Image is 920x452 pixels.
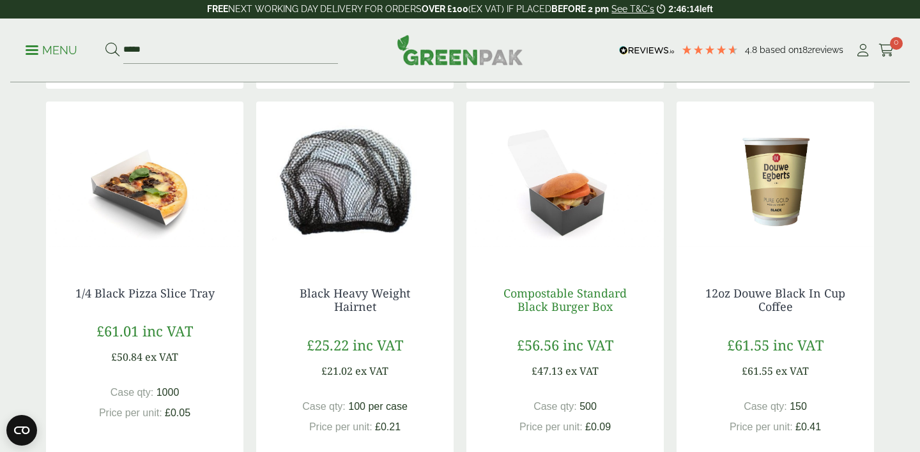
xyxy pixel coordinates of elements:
span: £0.09 [585,421,611,432]
span: £0.41 [795,421,821,432]
span: ex VAT [776,364,809,378]
span: £50.84 [111,350,142,364]
span: inc VAT [773,335,824,354]
div: 4.79 Stars [681,44,739,56]
span: ex VAT [565,364,599,378]
a: Black Heavy Weight Hairnet [300,285,410,315]
strong: FREE [207,4,228,14]
span: 150 [790,401,807,412]
span: Price per unit: [99,407,162,418]
img: Quarter Black Pizza Slice tray - food side (Large)[12078] [46,102,243,261]
span: 2:46:14 [668,4,699,14]
a: See T&C's [611,4,654,14]
a: Menu [26,43,77,56]
img: Burger Box Black (Large) [466,102,664,261]
span: £61.55 [742,364,773,378]
span: £56.56 [517,335,559,354]
span: inc VAT [142,321,193,340]
i: My Account [855,44,871,57]
span: £0.05 [165,407,190,418]
span: Case qty: [533,401,577,412]
strong: BEFORE 2 pm [551,4,609,14]
span: 100 per case [348,401,408,412]
span: £0.21 [375,421,401,432]
span: Price per unit: [309,421,372,432]
span: ex VAT [355,364,388,378]
span: Price per unit: [730,421,793,432]
span: 1000 [157,387,180,398]
span: 182 [799,45,812,55]
span: Price per unit: [519,421,583,432]
button: Open CMP widget [6,415,37,446]
span: Case qty: [302,401,346,412]
span: left [700,4,713,14]
span: inc VAT [353,335,403,354]
span: £47.13 [532,364,563,378]
img: GreenPak Supplies [397,34,523,65]
img: 4030011A-Black-Heavy-Weight-Hairnet [256,102,454,261]
a: 0 [878,41,894,60]
span: Based on [760,45,799,55]
span: £25.22 [307,335,349,354]
span: inc VAT [563,335,613,354]
i: Cart [878,44,894,57]
span: Case qty: [744,401,787,412]
span: reviews [812,45,843,55]
span: ex VAT [145,350,178,364]
a: Compostable Standard Black Burger Box [503,285,627,315]
img: Douwe Egberts Black [677,102,874,261]
img: REVIEWS.io [619,46,675,55]
strong: OVER £100 [422,4,468,14]
span: £21.02 [321,364,353,378]
span: 4.8 [745,45,760,55]
span: £61.55 [727,335,769,354]
span: 500 [579,401,597,412]
span: Case qty: [111,387,154,398]
p: Menu [26,43,77,58]
a: 12oz Douwe Black In Cup Coffee [705,285,845,315]
span: 0 [890,37,903,50]
span: £61.01 [96,321,139,340]
a: 1/4 Black Pizza Slice Tray [75,285,215,301]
